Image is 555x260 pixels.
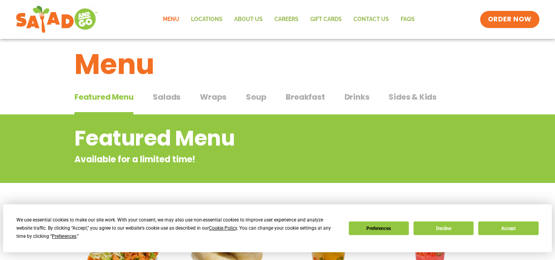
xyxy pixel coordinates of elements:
[3,204,552,252] div: Cookie Consent Prompt
[348,11,395,28] a: Contact Us
[414,221,474,235] button: Decline
[228,11,269,28] a: About Us
[185,11,228,28] a: Locations
[74,153,418,166] p: Available for a limited time!
[286,91,325,103] span: Breakfast
[74,91,133,103] span: Featured Menu
[246,91,266,103] span: Soup
[269,11,304,28] a: Careers
[478,221,538,235] button: Accept
[349,221,409,235] button: Preferences
[16,216,339,241] div: We use essential cookies to make our site work. With your consent, we may also use non-essential ...
[157,11,185,28] a: Menu
[153,91,180,103] span: Salads
[16,4,98,35] img: new-SAG-logo-768×292
[52,234,76,239] span: Preferences
[74,123,418,154] h2: Featured Menu
[304,11,348,28] a: GIFT CARDS
[395,11,421,28] a: FAQs
[480,11,539,28] a: ORDER NOW
[209,225,237,231] span: Cookie Policy
[488,15,532,24] span: ORDER NOW
[157,11,421,28] nav: Menu
[74,43,481,85] h1: Menu
[389,91,437,103] span: Sides & Kids
[200,91,226,103] span: Wraps
[345,91,369,103] span: Drinks
[74,88,481,115] div: Tabbed content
